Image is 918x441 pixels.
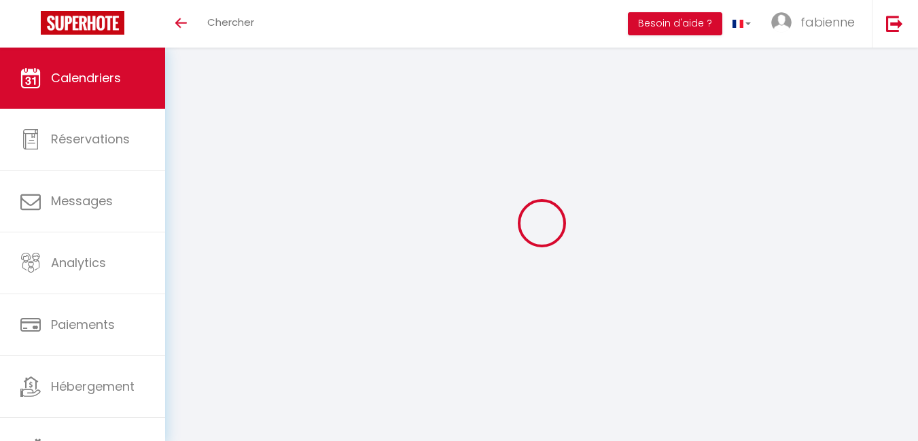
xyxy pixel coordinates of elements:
span: Paiements [51,316,115,333]
span: Analytics [51,254,106,271]
img: ... [771,12,792,33]
img: Super Booking [41,11,124,35]
button: Besoin d'aide ? [628,12,722,35]
span: Hébergement [51,378,135,395]
img: logout [886,15,903,32]
span: Calendriers [51,69,121,86]
span: Chercher [207,15,254,29]
span: fabienne [800,14,855,31]
span: Réservations [51,130,130,147]
span: Messages [51,192,113,209]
